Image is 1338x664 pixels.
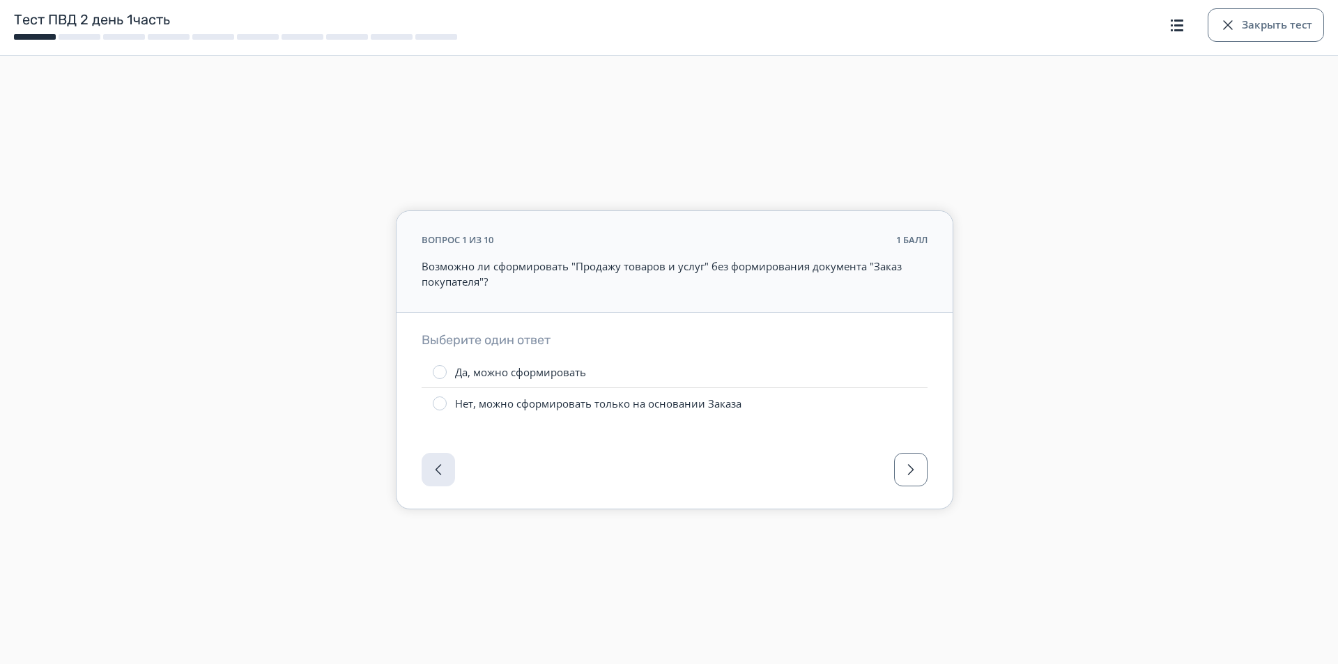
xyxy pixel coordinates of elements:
[422,233,493,247] div: вопрос 1 из 10
[14,10,1115,29] h1: Тест ПВД 2 день 1часть
[422,332,928,348] h3: Выберите один ответ
[422,258,928,290] p: Возможно ли сформировать "Продажу товаров и услуг" без формирования документа "Заказ покупателя"?
[455,396,741,411] div: Нет, можно сформировать только на основании Заказа
[896,233,928,247] div: 1 балл
[455,365,586,380] div: Да, можно сформировать
[1208,8,1324,42] button: Закрыть тест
